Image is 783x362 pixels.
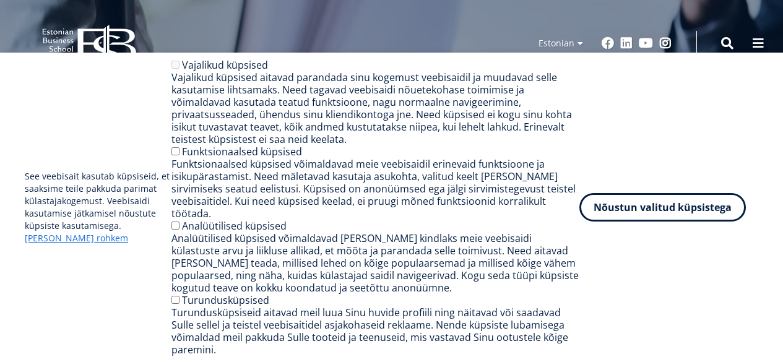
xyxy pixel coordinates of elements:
[182,293,269,307] label: Turundusküpsised
[659,37,672,50] a: Instagram
[182,58,268,72] label: Vajalikud küpsised
[25,232,128,244] a: [PERSON_NAME] rohkem
[25,170,171,244] p: See veebisait kasutab küpsiseid, et saaksime teile pakkuda parimat külastajakogemust. Veebisaidi ...
[182,219,287,233] label: Analüütilised küpsised
[171,306,579,356] div: Turundusküpsiseid aitavad meil luua Sinu huvide profiili ning näitavad või saadavad Sulle sellel ...
[602,37,614,50] a: Facebook
[171,232,579,294] div: Analüütilised küpsised võimaldavad [PERSON_NAME] kindlaks meie veebisaidi külastuste arvu ja liik...
[639,37,653,50] a: Youtube
[579,193,746,222] button: Nõustun valitud küpsistega
[620,37,633,50] a: Linkedin
[171,71,579,145] div: Vajalikud küpsised aitavad parandada sinu kogemust veebisaidil ja muudavad selle kasutamise lihts...
[171,158,579,220] div: Funktsionaalsed küpsised võimaldavad meie veebisaidil erinevaid funktsioone ja isikupärastamist. ...
[182,145,302,158] label: Funktsionaalsed küpsised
